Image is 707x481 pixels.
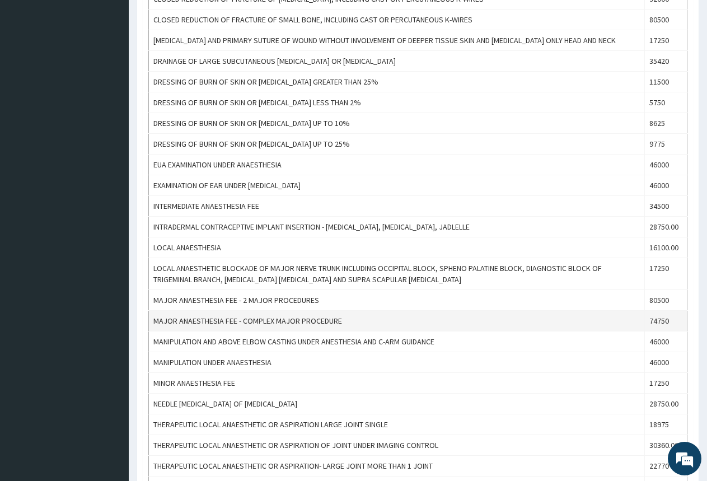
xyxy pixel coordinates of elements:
td: 46000 [644,352,687,373]
td: 46000 [644,331,687,352]
td: 28750.00 [644,217,687,237]
td: DRAINAGE OF LARGE SUBCUTANEOUS [MEDICAL_DATA] OR [MEDICAL_DATA] [149,51,645,72]
td: 28750.00 [644,394,687,414]
td: THERAPEUTIC LOCAL ANAESTHETIC OR ASPIRATION OF JOINT UNDER IMAGING CONTROL [149,435,645,456]
td: 17250 [644,373,687,394]
td: 9775 [644,134,687,155]
td: 11500 [644,72,687,92]
td: THERAPEUTIC LOCAL ANAESTHETIC OR ASPIRATION- LARGE JOINT MORE THAN 1 JOINT [149,456,645,477]
td: 30360.00 [644,435,687,456]
td: INTERMEDIATE ANAESTHESIA FEE [149,196,645,217]
td: MINOR ANAESTHESIA FEE [149,373,645,394]
td: 46000 [644,175,687,196]
td: 5750 [644,92,687,113]
td: LOCAL ANAESTHESIA [149,237,645,258]
td: 18975 [644,414,687,435]
td: MAJOR ANAESTHESIA FEE - 2 MAJOR PROCEDURES [149,290,645,311]
textarea: Type your message and hit 'Enter' [6,306,213,345]
td: MANIPULATION AND ABOVE ELBOW CASTING UNDER ANESTHESIA AND C-ARM GUIDANCE [149,331,645,352]
td: 16100.00 [644,237,687,258]
td: 74750 [644,311,687,331]
span: We're online! [65,141,154,254]
td: 8625 [644,113,687,134]
td: 80500 [644,290,687,311]
td: MAJOR ANAESTHESIA FEE - COMPLEX MAJOR PROCEDURE [149,311,645,331]
img: d_794563401_company_1708531726252_794563401 [21,56,45,84]
td: LOCAL ANAESTHETIC BLOCKADE OF MAJOR NERVE TRUNK INCLUDING OCCIPITAL BLOCK, SPHENO PALATINE BLOCK,... [149,258,645,290]
td: 17250 [644,30,687,51]
td: MANIPULATION UNDER ANAESTHESIA [149,352,645,373]
td: 35420 [644,51,687,72]
td: [MEDICAL_DATA] AND PRIMARY SUTURE OF WOUND WITHOUT INVOLVEMENT OF DEEPER TISSUE SKIN AND [MEDICAL... [149,30,645,51]
div: Chat with us now [58,63,188,77]
td: 22770 [644,456,687,477]
td: DRESSING OF BURN OF SKIN OR [MEDICAL_DATA] LESS THAN 2% [149,92,645,113]
td: DRESSING OF BURN OF SKIN OR [MEDICAL_DATA] GREATER THAN 25% [149,72,645,92]
td: NEEDLE [MEDICAL_DATA] OF [MEDICAL_DATA] [149,394,645,414]
td: EXAMINATION OF EAR UNDER [MEDICAL_DATA] [149,175,645,196]
td: 17250 [644,258,687,290]
td: 46000 [644,155,687,175]
td: EUA EXAMINATION UNDER ANAESTHESIA [149,155,645,175]
td: DRESSING OF BURN OF SKIN OR [MEDICAL_DATA] UP TO 25% [149,134,645,155]
td: CLOSED REDUCTION OF FRACTURE OF SMALL BONE, INCLUDING CAST OR PERCUTANEOUS K-WIRES [149,10,645,30]
td: INTRADERMAL CONTRACEPTIVE IMPLANT INSERTION - [MEDICAL_DATA], [MEDICAL_DATA], JADLELLE [149,217,645,237]
td: DRESSING OF BURN OF SKIN OR [MEDICAL_DATA] UP TO 10% [149,113,645,134]
td: THERAPEUTIC LOCAL ANAESTHETIC OR ASPIRATION LARGE JOINT SINGLE [149,414,645,435]
td: 80500 [644,10,687,30]
td: 34500 [644,196,687,217]
div: Minimize live chat window [184,6,210,32]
